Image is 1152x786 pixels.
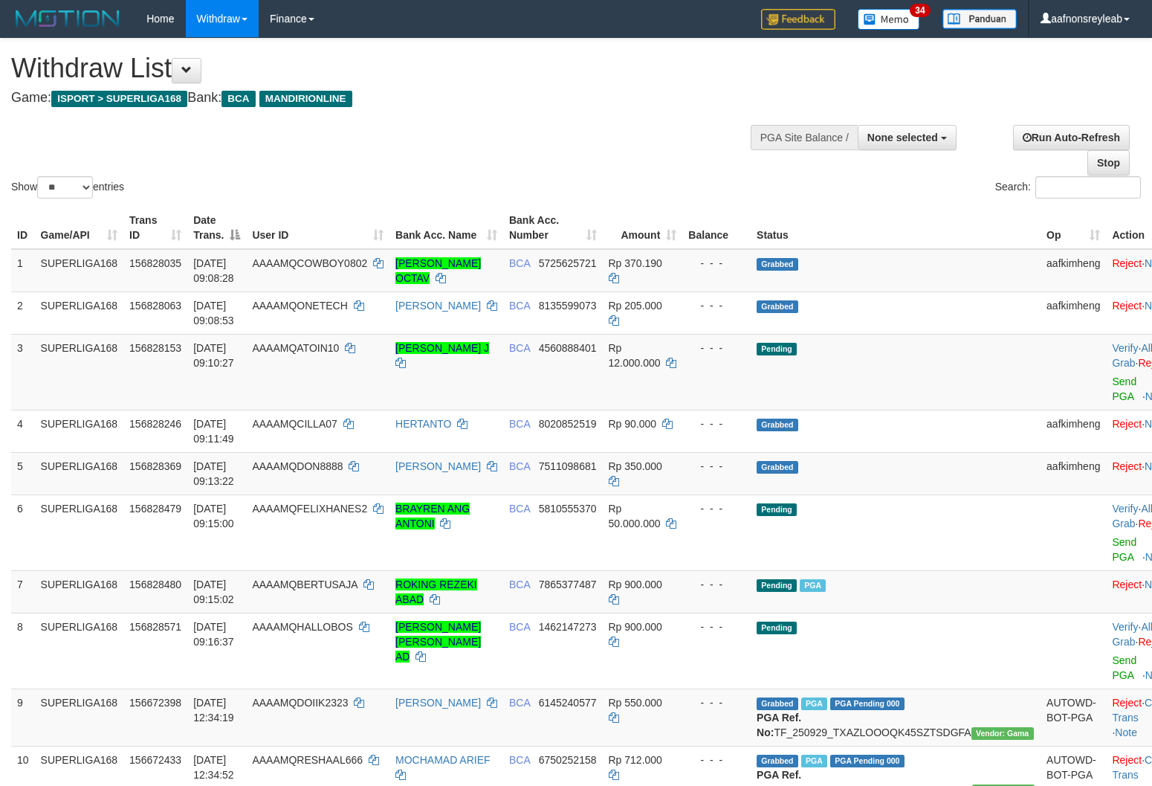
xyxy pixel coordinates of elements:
[395,754,491,766] a: MOCHAMAD ARIEF
[395,503,470,529] a: BRAYREN ANG ANTONI
[11,570,35,613] td: 7
[688,577,745,592] div: - - -
[509,579,530,590] span: BCA
[193,621,234,648] span: [DATE] 09:16:37
[35,410,124,452] td: SUPERLIGA168
[539,257,597,269] span: Copy 5725625721 to clipboard
[252,579,357,590] span: AAAAMQBERTUSAJA
[389,207,503,249] th: Bank Acc. Name: activate to sort column ascending
[539,503,597,515] span: Copy 5810555370 to clipboard
[1112,754,1142,766] a: Reject
[682,207,751,249] th: Balance
[761,9,835,30] img: Feedback.jpg
[395,460,481,472] a: [PERSON_NAME]
[509,621,530,633] span: BCA
[910,4,930,17] span: 34
[867,132,938,144] span: None selected
[252,300,347,312] span: AAAAMQONETECH
[688,416,745,431] div: - - -
[503,207,603,249] th: Bank Acc. Number: activate to sort column ascending
[539,579,597,590] span: Copy 7865377487 to clipboard
[757,419,798,431] span: Grabbed
[11,452,35,495] td: 5
[35,452,124,495] td: SUPERLIGA168
[129,257,181,269] span: 156828035
[609,503,661,529] span: Rp 50.000.000
[11,613,35,689] td: 8
[688,256,745,271] div: - - -
[1112,376,1136,402] a: Send PGA
[37,176,93,199] select: Showentries
[1115,727,1137,738] a: Note
[509,342,530,354] span: BCA
[395,697,481,709] a: [PERSON_NAME]
[193,460,234,487] span: [DATE] 09:13:22
[252,697,348,709] span: AAAAMQDOIIK2323
[246,207,389,249] th: User ID: activate to sort column ascending
[757,258,798,271] span: Grabbed
[688,298,745,313] div: - - -
[509,754,530,766] span: BCA
[757,300,798,313] span: Grabbed
[539,621,597,633] span: Copy 1462147273 to clipboard
[751,689,1041,746] td: TF_250929_TXAZLOOOQK45SZTSDGFA
[1112,621,1138,633] a: Verify
[123,207,187,249] th: Trans ID: activate to sort column ascending
[129,503,181,515] span: 156828479
[539,342,597,354] span: Copy 4560888401 to clipboard
[35,689,124,746] td: SUPERLIGA168
[193,342,234,369] span: [DATE] 09:10:27
[11,495,35,570] td: 6
[942,9,1017,29] img: panduan.png
[751,207,1041,249] th: Status
[688,753,745,767] div: - - -
[757,461,798,474] span: Grabbed
[252,418,337,430] span: AAAAMQCILLA07
[252,460,343,472] span: AAAAMQDON8888
[757,712,801,738] b: PGA Ref. No:
[1112,503,1138,515] a: Verify
[129,418,181,430] span: 156828246
[1112,300,1142,312] a: Reject
[757,755,798,767] span: Grabbed
[11,249,35,292] td: 1
[509,257,530,269] span: BCA
[193,418,234,445] span: [DATE] 09:11:49
[11,176,124,199] label: Show entries
[1112,654,1136,681] a: Send PGA
[1041,207,1106,249] th: Op: activate to sort column ascending
[1087,150,1130,175] a: Stop
[395,418,451,430] a: HERTANTO
[757,343,797,355] span: Pending
[35,207,124,249] th: Game/API: activate to sort column ascending
[609,460,662,472] span: Rp 350.000
[129,342,181,354] span: 156828153
[193,579,234,605] span: [DATE] 09:15:02
[609,754,662,766] span: Rp 712.000
[509,503,530,515] span: BCA
[509,697,530,709] span: BCA
[609,257,662,269] span: Rp 370.190
[1112,579,1142,590] a: Reject
[751,125,858,150] div: PGA Site Balance /
[129,300,181,312] span: 156828063
[995,176,1141,199] label: Search:
[129,621,181,633] span: 156828571
[830,755,905,767] span: PGA Pending
[395,579,477,605] a: ROKING REZEKI ABAD
[252,503,367,515] span: AAAAMQFELIXHANES2
[1035,176,1141,199] input: Search:
[539,300,597,312] span: Copy 8135599073 to clipboard
[1112,536,1136,563] a: Send PGA
[509,418,530,430] span: BCA
[757,622,797,634] span: Pending
[539,418,597,430] span: Copy 8020852519 to clipboard
[395,257,481,284] a: [PERSON_NAME] OCTAV
[609,697,662,709] span: Rp 550.000
[129,754,181,766] span: 156672433
[688,695,745,710] div: - - -
[609,342,661,369] span: Rp 12.000.000
[1112,257,1142,269] a: Reject
[193,754,234,781] span: [DATE] 12:34:52
[1112,697,1142,709] a: Reject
